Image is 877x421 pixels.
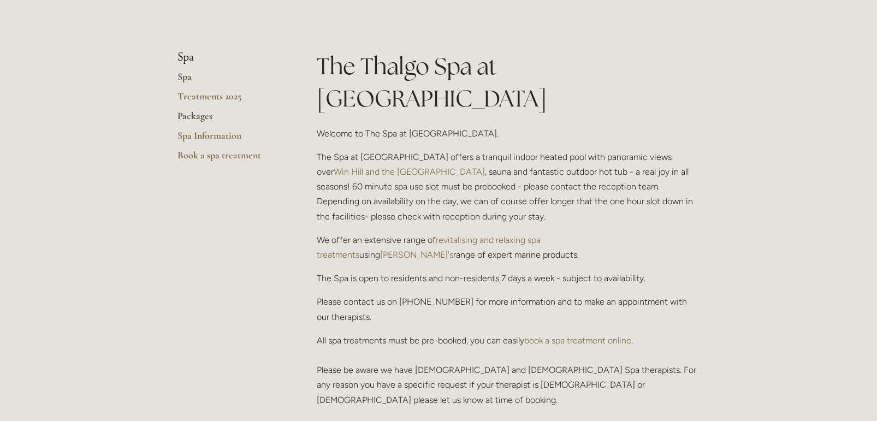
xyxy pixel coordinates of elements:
[317,50,700,115] h1: The Thalgo Spa at [GEOGRAPHIC_DATA]
[177,50,282,64] li: Spa
[177,90,282,110] a: Treatments 2025
[317,150,700,224] p: The Spa at [GEOGRAPHIC_DATA] offers a tranquil indoor heated pool with panoramic views over , sau...
[177,149,282,169] a: Book a spa treatment
[334,167,485,177] a: Win Hill and the [GEOGRAPHIC_DATA]
[177,110,282,129] a: Packages
[317,333,700,407] p: All spa treatments must be pre-booked, you can easily . Please be aware we have [DEMOGRAPHIC_DATA...
[317,126,700,141] p: Welcome to The Spa at [GEOGRAPHIC_DATA].
[177,70,282,90] a: Spa
[177,129,282,149] a: Spa Information
[317,233,700,262] p: We offer an extensive range of using range of expert marine products.
[317,294,700,324] p: Please contact us on [PHONE_NUMBER] for more information and to make an appointment with our ther...
[524,335,631,346] a: book a spa treatment online
[317,271,700,286] p: The Spa is open to residents and non-residents 7 days a week - subject to availability.
[380,250,453,260] a: [PERSON_NAME]'s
